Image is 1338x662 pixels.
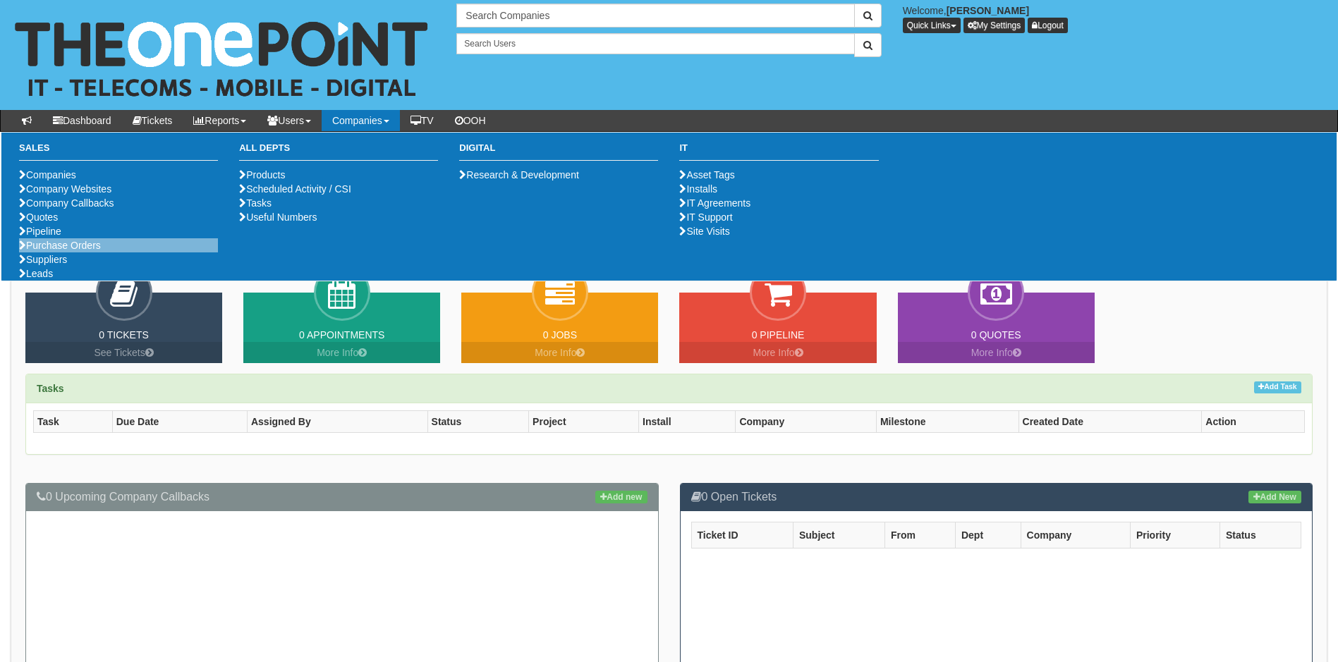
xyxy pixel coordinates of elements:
[892,4,1338,33] div: Welcome,
[459,143,658,161] h3: Digital
[19,268,53,279] a: Leads
[444,110,497,131] a: OOH
[247,411,427,433] th: Assigned By
[679,169,734,180] a: Asset Tags
[456,33,854,54] input: Search Users
[1130,522,1220,548] th: Priority
[19,226,61,237] a: Pipeline
[595,491,647,503] a: Add new
[679,226,729,237] a: Site Visits
[37,491,647,503] h3: 0 Upcoming Company Callbacks
[34,411,113,433] th: Task
[679,143,878,161] h3: IT
[1021,522,1130,548] th: Company
[183,110,257,131] a: Reports
[239,143,438,161] h3: All Depts
[963,18,1026,33] a: My Settings
[971,329,1021,341] a: 0 Quotes
[459,169,579,180] a: Research & Development
[876,411,1018,433] th: Milestone
[239,183,351,195] a: Scheduled Activity / CSI
[19,240,101,251] a: Purchase Orders
[239,212,317,223] a: Useful Numbers
[122,110,183,131] a: Tickets
[639,411,736,433] th: Install
[400,110,444,131] a: TV
[19,254,67,265] a: Suppliers
[257,110,322,131] a: Users
[99,329,149,341] a: 0 Tickets
[691,522,793,548] th: Ticket ID
[461,342,658,363] a: More Info
[322,110,400,131] a: Companies
[42,110,122,131] a: Dashboard
[898,342,1095,363] a: More Info
[752,329,805,341] a: 0 Pipeline
[1254,381,1301,393] a: Add Task
[19,183,111,195] a: Company Websites
[427,411,529,433] th: Status
[543,329,577,341] a: 0 Jobs
[947,5,1029,16] b: [PERSON_NAME]
[793,522,884,548] th: Subject
[1018,411,1202,433] th: Created Date
[679,212,732,223] a: IT Support
[955,522,1021,548] th: Dept
[529,411,639,433] th: Project
[1248,491,1301,503] a: Add New
[19,212,58,223] a: Quotes
[1220,522,1301,548] th: Status
[239,169,285,180] a: Products
[25,342,222,363] a: See Tickets
[1028,18,1068,33] a: Logout
[679,342,876,363] a: More Info
[112,411,247,433] th: Due Date
[456,4,854,27] input: Search Companies
[239,197,272,209] a: Tasks
[1202,411,1305,433] th: Action
[679,183,717,195] a: Installs
[19,169,76,180] a: Companies
[903,18,961,33] button: Quick Links
[299,329,384,341] a: 0 Appointments
[691,491,1302,503] h3: 0 Open Tickets
[679,197,750,209] a: IT Agreements
[19,143,218,161] h3: Sales
[884,522,955,548] th: From
[37,383,64,394] strong: Tasks
[243,342,440,363] a: More Info
[19,197,114,209] a: Company Callbacks
[736,411,877,433] th: Company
